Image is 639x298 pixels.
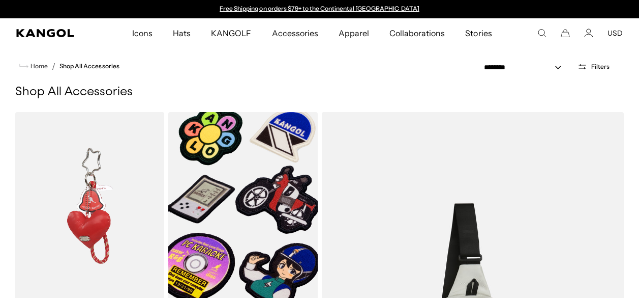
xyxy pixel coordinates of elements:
[173,18,191,48] span: Hats
[607,29,623,38] button: USD
[132,18,153,48] span: Icons
[571,62,616,71] button: Open filters
[215,5,424,13] div: Announcement
[28,63,48,70] span: Home
[262,18,328,48] a: Accessories
[379,18,455,48] a: Collaborations
[215,5,424,13] slideshow-component: Announcement bar
[19,62,48,71] a: Home
[220,5,419,12] a: Free Shipping on orders $79+ to the Continental [GEOGRAPHIC_DATA]
[201,18,261,48] a: KANGOLF
[455,18,502,48] a: Stories
[59,63,119,70] a: Shop All Accessories
[272,18,318,48] span: Accessories
[339,18,369,48] span: Apparel
[16,29,87,37] a: Kangol
[122,18,163,48] a: Icons
[537,29,546,38] summary: Search here
[163,18,201,48] a: Hats
[465,18,492,48] span: Stories
[389,18,445,48] span: Collaborations
[15,85,624,100] h1: Shop All Accessories
[211,18,251,48] span: KANGOLF
[591,63,610,70] span: Filters
[48,60,55,72] li: /
[215,5,424,13] div: 1 of 2
[584,29,593,38] a: Account
[561,29,570,38] button: Cart
[480,62,571,73] select: Sort by: Featured
[328,18,379,48] a: Apparel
